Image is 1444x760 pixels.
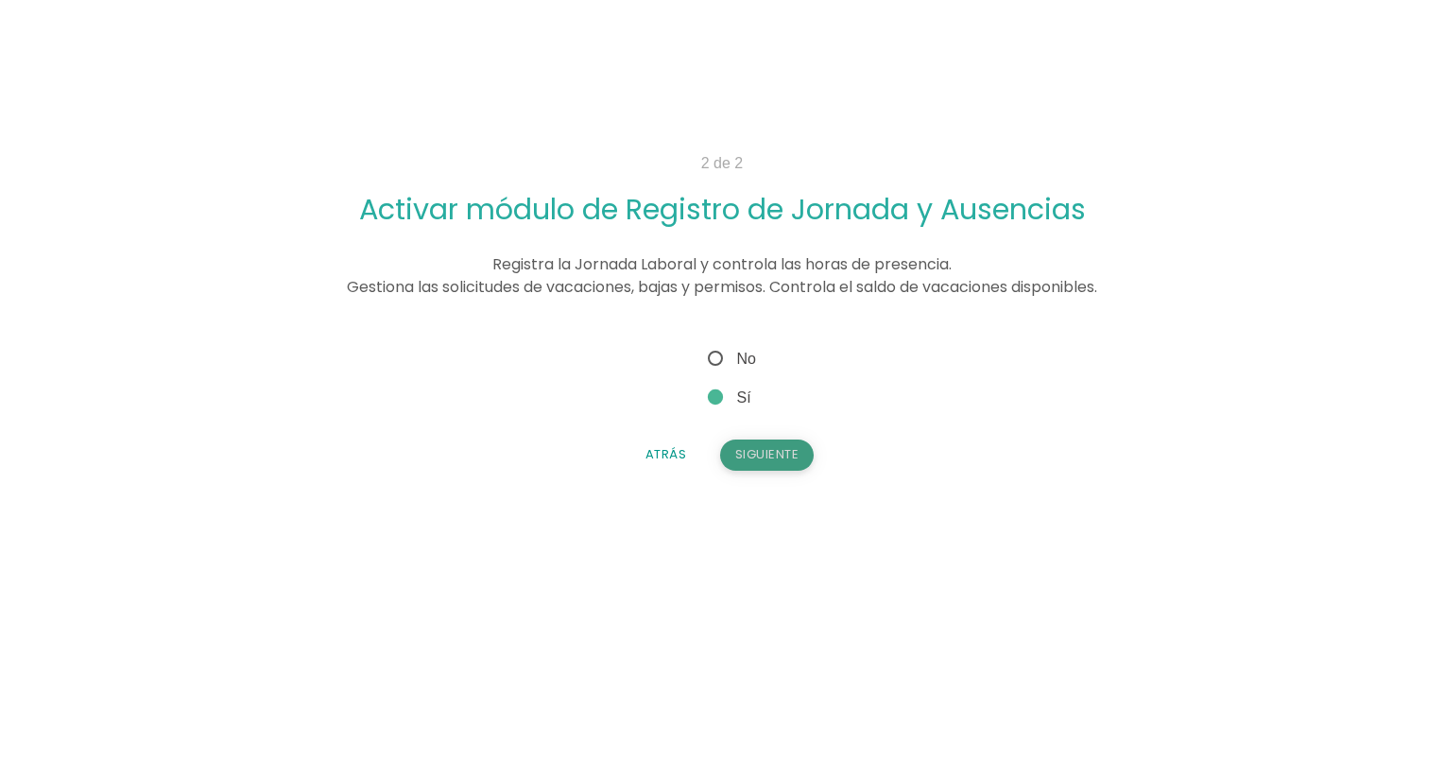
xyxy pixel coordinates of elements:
[704,347,756,371] span: No
[630,440,702,470] button: Atrás
[720,440,815,470] button: Siguiente
[216,152,1228,175] p: 2 de 2
[704,386,751,409] span: Sí
[347,253,1097,298] span: Registra la Jornada Laboral y controla las horas de presencia. Gestiona las solicitudes de vacaci...
[216,194,1228,225] h2: Activar módulo de Registro de Jornada y Ausencias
